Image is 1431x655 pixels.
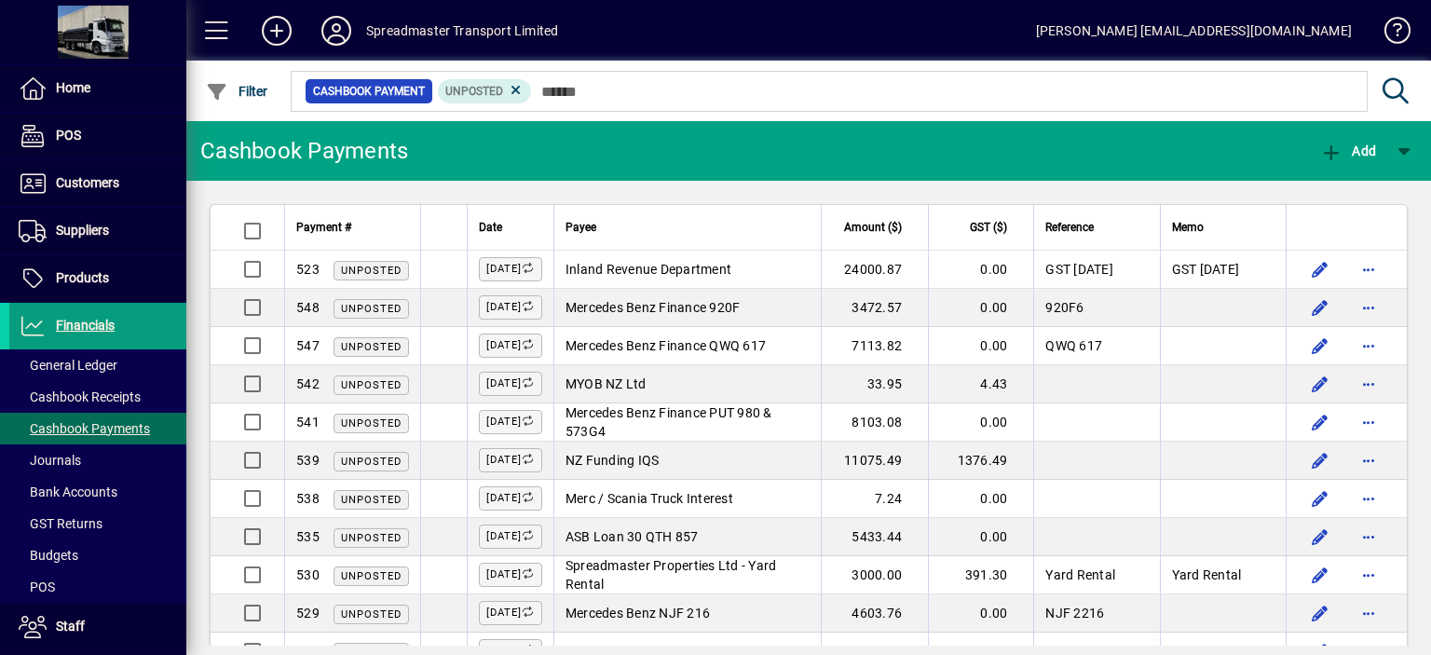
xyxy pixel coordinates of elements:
span: Unposted [341,456,402,468]
span: 530 [296,567,320,582]
span: Mercedes Benz NJF 216 [566,606,710,621]
button: Edit [1305,484,1335,513]
td: 0.00 [928,518,1033,556]
span: Home [56,80,90,95]
a: Products [9,255,186,302]
span: Payment # [296,217,351,238]
div: [PERSON_NAME] [EMAIL_ADDRESS][DOMAIN_NAME] [1036,16,1352,46]
span: Unposted [341,494,402,506]
button: Edit [1305,293,1335,322]
button: More options [1354,598,1383,628]
div: Date [479,217,542,238]
div: Payee [566,217,810,238]
a: Customers [9,160,186,207]
td: 391.30 [928,556,1033,594]
span: GST ($) [970,217,1007,238]
span: Financials [56,318,115,333]
span: QWQ 617 [1045,338,1102,353]
button: More options [1354,254,1383,284]
button: Filter [201,75,273,108]
span: Memo [1172,217,1204,238]
span: Staff [56,619,85,634]
button: Profile [307,14,366,48]
span: GST Returns [19,516,102,531]
td: 0.00 [928,403,1033,442]
a: Cashbook Payments [9,413,186,444]
label: [DATE] [479,372,542,396]
span: Unposted [445,85,503,98]
div: GST ($) [940,217,1024,238]
span: 523 [296,262,320,277]
td: 0.00 [928,327,1033,365]
span: Budgets [19,548,78,563]
span: Unposted [341,265,402,277]
button: Edit [1305,331,1335,361]
span: GST [DATE] [1172,262,1240,277]
span: Reference [1045,217,1094,238]
button: More options [1354,445,1383,475]
span: Filter [206,84,268,99]
div: Amount ($) [833,217,920,238]
label: [DATE] [479,601,542,625]
span: Customers [56,175,119,190]
span: Unposted [341,341,402,353]
a: Bank Accounts [9,476,186,508]
span: POS [56,128,81,143]
span: Mercedes Benz Finance 920F [566,300,741,315]
span: Unposted [341,303,402,315]
span: 548 [296,300,320,315]
button: More options [1354,369,1383,399]
button: Edit [1305,445,1335,475]
button: More options [1354,293,1383,322]
td: 4603.76 [821,594,929,633]
a: GST Returns [9,508,186,539]
span: Add [1320,143,1376,158]
button: Edit [1305,369,1335,399]
button: More options [1354,560,1383,590]
label: [DATE] [479,486,542,511]
button: Edit [1305,522,1335,552]
span: Amount ($) [844,217,902,238]
button: Edit [1305,598,1335,628]
div: Memo [1172,217,1274,238]
label: [DATE] [479,334,542,358]
span: Unposted [341,570,402,582]
a: Home [9,65,186,112]
a: General Ledger [9,349,186,381]
div: Cashbook Payments [200,136,408,166]
span: POS [19,580,55,594]
a: Budgets [9,539,186,571]
span: Unposted [341,379,402,391]
span: 542 [296,376,320,391]
span: Cashbook Receipts [19,389,141,404]
td: 0.00 [928,594,1033,633]
td: 11075.49 [821,442,929,480]
button: More options [1354,522,1383,552]
span: GST [DATE] [1045,262,1113,277]
a: Journals [9,444,186,476]
label: [DATE] [479,563,542,587]
span: 539 [296,453,320,468]
label: [DATE] [479,525,542,549]
td: 0.00 [928,251,1033,289]
span: 535 [296,529,320,544]
div: Spreadmaster Transport Limited [366,16,558,46]
span: Mercedes Benz Finance QWQ 617 [566,338,766,353]
span: Unposted [341,532,402,544]
span: Yard Rental [1172,567,1242,582]
span: 541 [296,415,320,430]
span: Merc / Scania Truck Interest [566,491,733,506]
span: 538 [296,491,320,506]
label: [DATE] [479,257,542,281]
a: POS [9,571,186,603]
span: MYOB NZ Ltd [566,376,647,391]
button: Add [1315,134,1381,168]
span: Unposted [341,608,402,621]
button: Edit [1305,560,1335,590]
span: Spreadmaster Properties Ltd - Yard Rental [566,558,777,592]
a: Suppliers [9,208,186,254]
a: POS [9,113,186,159]
label: [DATE] [479,295,542,320]
td: 0.00 [928,480,1033,518]
mat-chip: Transaction status: Unposted [438,79,532,103]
